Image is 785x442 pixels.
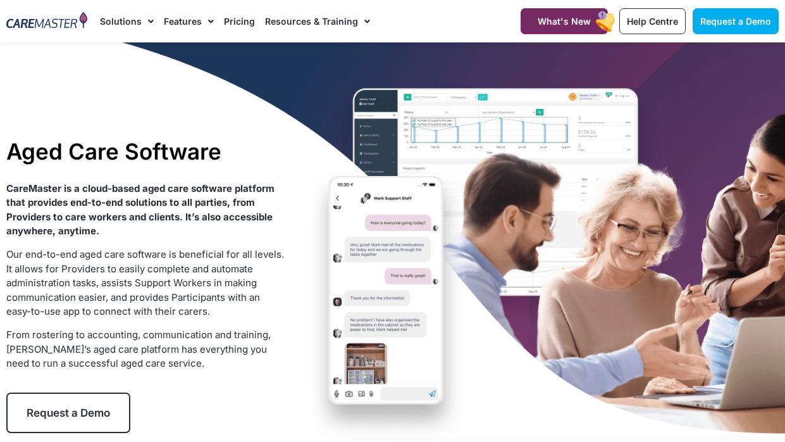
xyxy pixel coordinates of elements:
span: What's New [538,16,591,27]
a: Request a Demo [693,8,779,34]
img: CareMaster Logo [6,12,87,30]
a: What's New [521,8,608,34]
a: Request a Demo [6,393,130,433]
span: Request a Demo [27,407,110,419]
strong: CareMaster is a cloud-based aged care software platform that provides end-to-end solutions to all... [6,182,275,237]
span: Our end-to-end aged care software is beneficial for all levels. It allows for Providers to easily... [6,248,284,317]
h1: Aged Care Software [6,138,284,165]
span: Request a Demo [700,16,771,27]
span: From rostering to accounting, communication and training, [PERSON_NAME]’s aged care platform has ... [6,329,271,369]
a: Help Centre [619,8,686,34]
span: Help Centre [627,16,678,27]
